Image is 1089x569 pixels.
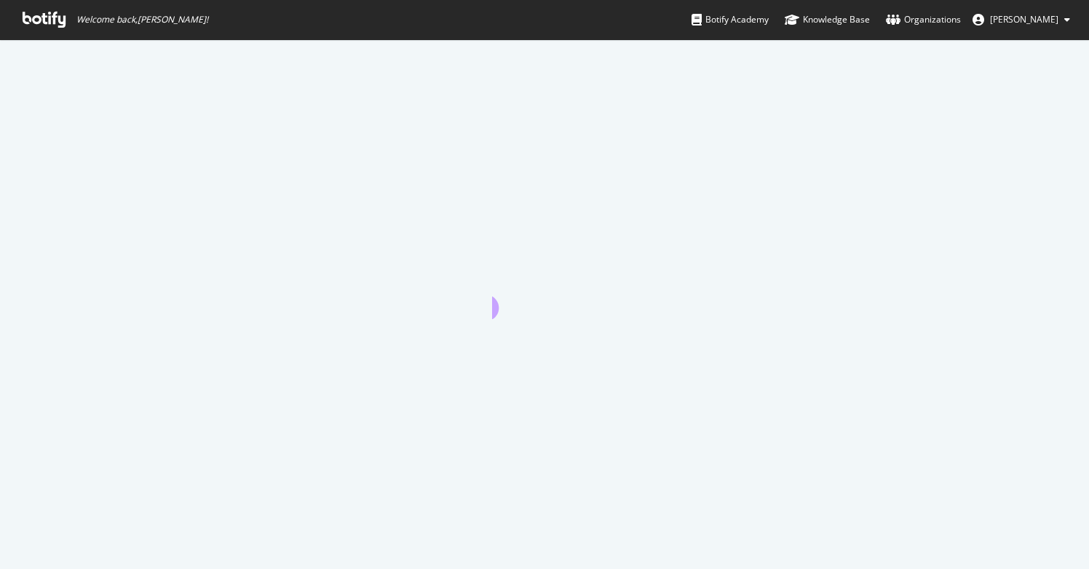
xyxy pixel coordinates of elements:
div: Knowledge Base [785,12,870,27]
span: Laura Adams [990,13,1058,25]
div: Organizations [886,12,961,27]
button: [PERSON_NAME] [961,8,1082,31]
div: Botify Academy [692,12,769,27]
div: animation [492,267,597,319]
span: Welcome back, [PERSON_NAME] ! [76,14,208,25]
